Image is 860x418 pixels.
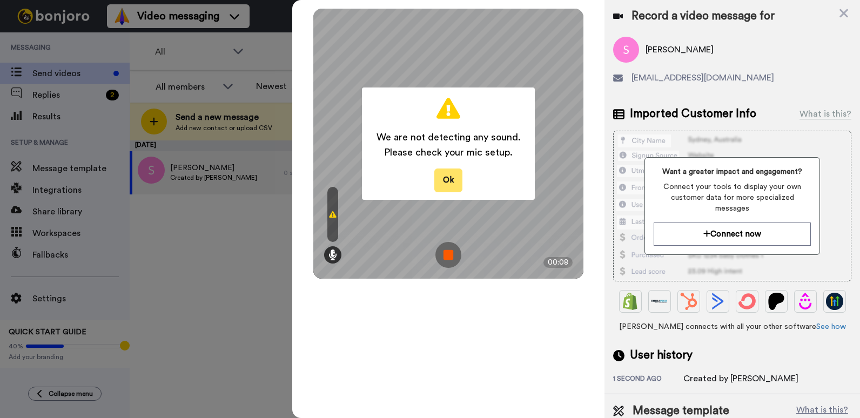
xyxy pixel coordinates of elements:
[543,257,573,268] div: 00:08
[435,242,461,268] img: ic_record_stop.svg
[613,321,851,332] span: [PERSON_NAME] connects with all your other software
[377,130,521,145] span: We are not detecting any sound.
[683,372,798,385] div: Created by [PERSON_NAME]
[816,323,846,331] a: See how
[797,293,814,310] img: Drip
[613,374,683,385] div: 1 second ago
[377,145,521,160] span: Please check your mic setup.
[654,181,811,214] span: Connect your tools to display your own customer data for more specialized messages
[630,347,693,363] span: User history
[709,293,727,310] img: ActiveCampaign
[826,293,843,310] img: GoHighLevel
[799,107,851,120] div: What is this?
[768,293,785,310] img: Patreon
[738,293,756,310] img: ConvertKit
[630,106,756,122] span: Imported Customer Info
[680,293,697,310] img: Hubspot
[631,71,774,84] span: [EMAIL_ADDRESS][DOMAIN_NAME]
[651,293,668,310] img: Ontraport
[654,166,811,177] span: Want a greater impact and engagement?
[654,223,811,246] button: Connect now
[622,293,639,310] img: Shopify
[434,168,462,192] button: Ok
